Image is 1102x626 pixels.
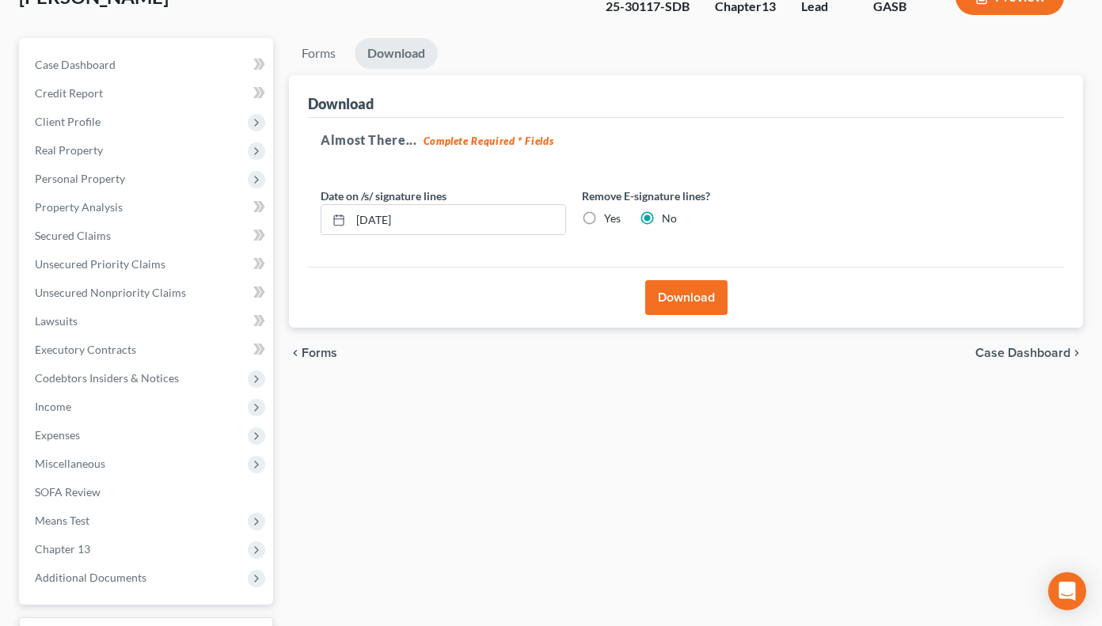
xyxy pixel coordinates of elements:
[35,400,71,413] span: Income
[321,188,446,204] label: Date on /s/ signature lines
[424,135,554,147] strong: Complete Required * Fields
[35,257,165,271] span: Unsecured Priority Claims
[35,58,116,71] span: Case Dashboard
[604,211,621,226] label: Yes
[289,347,359,359] button: chevron_left Forms
[582,188,827,204] label: Remove E-signature lines?
[321,131,1051,150] h5: Almost There...
[22,222,273,250] a: Secured Claims
[35,457,105,470] span: Miscellaneous
[1048,572,1086,610] div: Open Intercom Messenger
[645,280,728,315] button: Download
[1070,347,1083,359] i: chevron_right
[302,347,337,359] span: Forms
[289,347,302,359] i: chevron_left
[35,542,90,556] span: Chapter 13
[35,371,179,385] span: Codebtors Insiders & Notices
[22,336,273,364] a: Executory Contracts
[975,347,1070,359] span: Case Dashboard
[289,38,348,69] a: Forms
[35,428,80,442] span: Expenses
[22,279,273,307] a: Unsecured Nonpriority Claims
[355,38,438,69] a: Download
[35,86,103,100] span: Credit Report
[35,143,103,157] span: Real Property
[975,347,1083,359] a: Case Dashboard chevron_right
[35,343,136,356] span: Executory Contracts
[22,51,273,79] a: Case Dashboard
[22,193,273,222] a: Property Analysis
[35,571,146,584] span: Additional Documents
[35,200,123,214] span: Property Analysis
[308,94,374,113] div: Download
[22,307,273,336] a: Lawsuits
[35,286,186,299] span: Unsecured Nonpriority Claims
[22,478,273,506] a: SOFA Review
[35,485,101,499] span: SOFA Review
[35,514,89,527] span: Means Test
[22,79,273,108] a: Credit Report
[662,211,677,226] label: No
[35,172,125,185] span: Personal Property
[351,205,565,235] input: MM/DD/YYYY
[35,115,101,128] span: Client Profile
[35,229,111,242] span: Secured Claims
[22,250,273,279] a: Unsecured Priority Claims
[35,314,78,328] span: Lawsuits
